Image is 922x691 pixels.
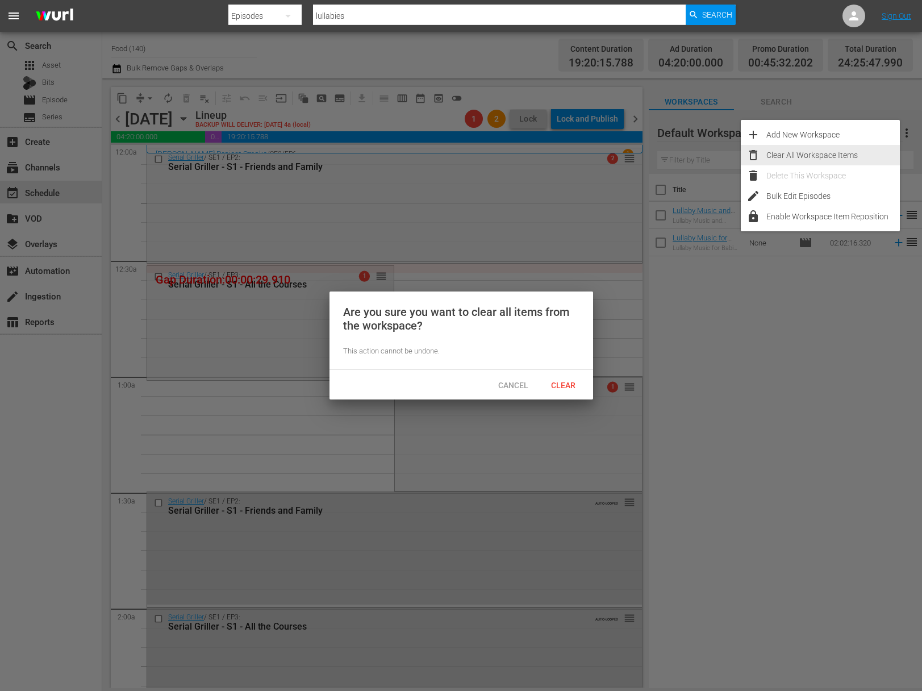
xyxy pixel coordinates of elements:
span: Cancel [489,381,537,390]
span: Search [702,5,732,25]
div: This action cannot be undone. [343,346,579,357]
span: lock [746,210,760,223]
div: Clear All Workspace Items [766,145,900,165]
span: edit [746,189,760,203]
img: ans4CAIJ8jUAAAAAAAAAAAAAAAAAAAAAAAAgQb4GAAAAAAAAAAAAAAAAAAAAAAAAJMjXAAAAAAAAAAAAAAAAAAAAAAAAgAT5G... [27,3,82,30]
button: Search [686,5,736,25]
a: Sign Out [882,11,911,20]
span: menu [7,9,20,23]
span: delete [746,169,760,182]
button: Clear [539,374,589,395]
span: add [746,128,760,141]
div: Enable Workspace Item Reposition [766,206,900,227]
div: Bulk Edit Episodes [766,186,900,206]
div: Delete This Workspace [766,165,900,186]
span: Clear [542,381,585,390]
div: Add New Workspace [766,124,900,145]
button: Cancel [489,374,539,395]
div: Are you sure you want to clear all items from the workspace? [343,305,579,332]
